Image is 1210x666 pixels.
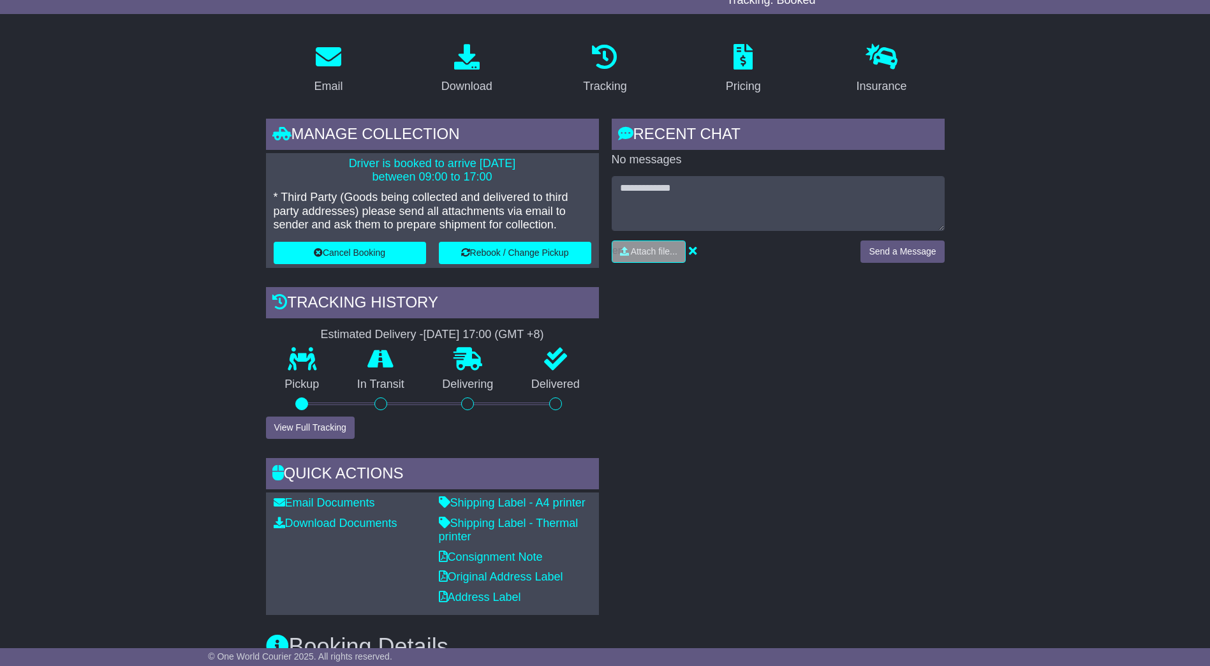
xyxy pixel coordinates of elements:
[439,591,521,603] a: Address Label
[718,40,769,100] a: Pricing
[306,40,351,100] a: Email
[439,517,579,544] a: Shipping Label - Thermal printer
[612,153,945,167] p: No messages
[583,78,626,95] div: Tracking
[575,40,635,100] a: Tracking
[266,458,599,492] div: Quick Actions
[266,287,599,322] div: Tracking history
[274,517,397,529] a: Download Documents
[433,40,501,100] a: Download
[208,651,392,662] span: © One World Courier 2025. All rights reserved.
[612,119,945,153] div: RECENT CHAT
[441,78,492,95] div: Download
[338,378,424,392] p: In Transit
[266,634,945,660] h3: Booking Details
[726,78,761,95] div: Pricing
[439,496,586,509] a: Shipping Label - A4 printer
[274,191,591,232] p: * Third Party (Goods being collected and delivered to third party addresses) please send all atta...
[274,242,426,264] button: Cancel Booking
[314,78,343,95] div: Email
[848,40,915,100] a: Insurance
[424,378,513,392] p: Delivering
[266,119,599,153] div: Manage collection
[439,551,543,563] a: Consignment Note
[266,328,599,342] div: Estimated Delivery -
[512,378,599,392] p: Delivered
[266,417,355,439] button: View Full Tracking
[424,328,544,342] div: [DATE] 17:00 (GMT +8)
[860,241,944,263] button: Send a Message
[439,242,591,264] button: Rebook / Change Pickup
[857,78,907,95] div: Insurance
[439,570,563,583] a: Original Address Label
[274,496,375,509] a: Email Documents
[274,157,591,184] p: Driver is booked to arrive [DATE] between 09:00 to 17:00
[266,378,339,392] p: Pickup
